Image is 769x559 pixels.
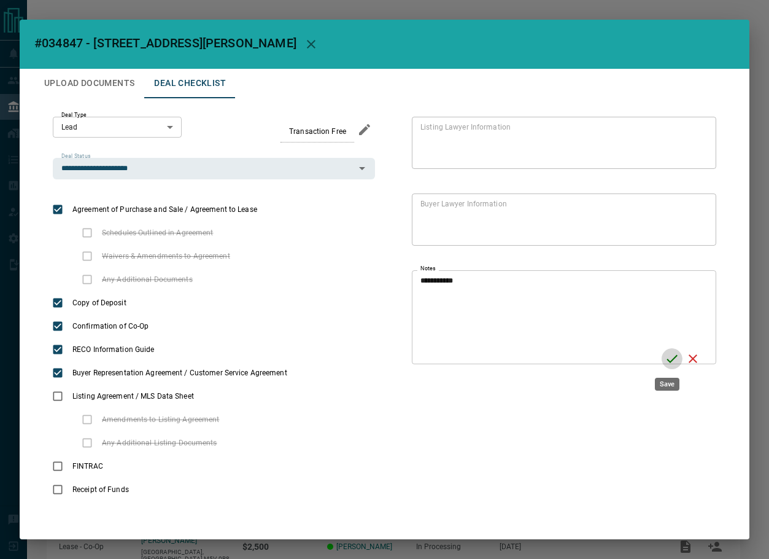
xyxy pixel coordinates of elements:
[354,119,375,140] button: edit
[682,348,703,369] button: Cancel
[61,152,90,160] label: Deal Status
[69,297,129,308] span: Copy of Deposit
[655,378,679,391] div: Save
[69,461,106,472] span: FINTRAC
[69,367,290,378] span: Buyer Representation Agreement / Customer Service Agreement
[99,437,220,448] span: Any Additional Listing Documents
[99,274,196,285] span: Any Additional Documents
[420,276,656,359] textarea: text field
[144,69,236,98] button: Deal Checklist
[69,484,132,495] span: Receipt of Funds
[69,344,157,355] span: RECO Information Guide
[69,204,260,215] span: Agreement of Purchase and Sale / Agreement to Lease
[420,265,435,273] label: Notes
[99,251,233,262] span: Waivers & Amendments to Agreement
[99,227,217,238] span: Schedules Outlined in Agreement
[53,117,182,138] div: Lead
[662,348,682,369] button: Save
[69,391,197,402] span: Listing Agreement / MLS Data Sheet
[34,36,296,50] span: #034847 - [STREET_ADDRESS][PERSON_NAME]
[99,414,223,425] span: Amendments to Listing Agreement
[420,122,703,164] textarea: text field
[354,160,371,177] button: Open
[69,321,152,332] span: Confirmation of Co-Op
[34,69,144,98] button: Upload Documents
[61,111,87,119] label: Deal Type
[420,199,703,241] textarea: text field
